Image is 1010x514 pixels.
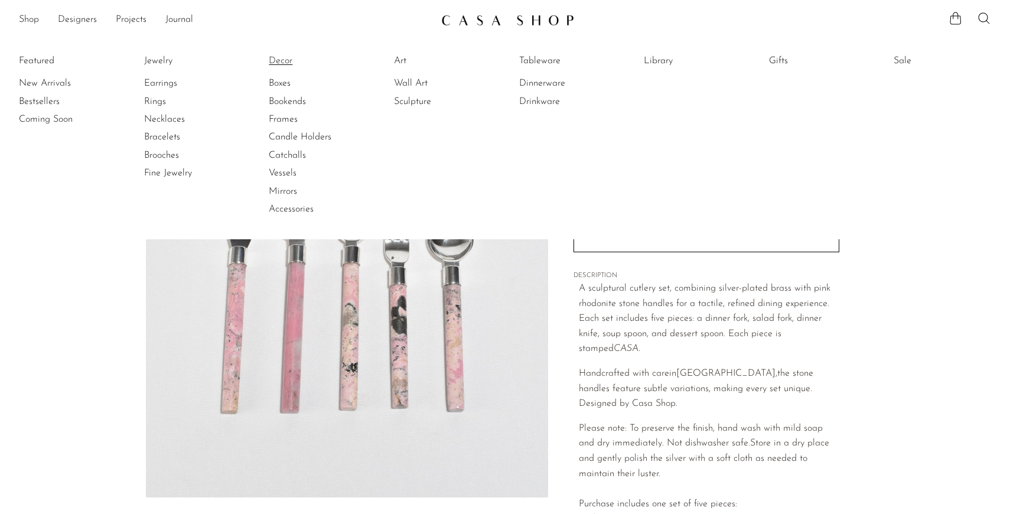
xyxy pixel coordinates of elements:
[579,281,839,357] p: A sculptural cutlery set, combining silver-plated brass with pink rhodonite stone handles for a t...
[519,54,608,67] a: Tableware
[769,52,858,74] ul: Gifts
[19,113,107,126] a: Coming Soon
[269,131,357,144] a: Candle Holders
[269,95,357,108] a: Bookends
[269,167,357,180] a: Vessels
[519,95,608,108] a: Drinkware
[394,54,483,67] a: Art
[519,52,608,110] ul: Tableware
[574,271,839,281] span: DESCRIPTION
[269,52,357,219] ul: Decor
[519,77,608,90] a: Dinnerware
[144,131,233,144] a: Bracelets
[269,149,357,162] a: Catchalls
[894,52,982,74] ul: Sale
[269,185,357,198] a: Mirrors
[675,232,738,241] span: Add to cart
[394,52,483,110] ul: Art
[394,77,483,90] a: Wall Art
[644,52,732,74] ul: Library
[58,12,97,28] a: Designers
[676,369,777,378] span: [GEOGRAPHIC_DATA],
[669,369,676,378] span: in
[144,95,233,108] a: Rings
[579,366,839,412] p: Handcrafted with care the stone handles feature subtle variations, making every set unique. D
[116,12,146,28] a: Projects
[144,167,233,180] a: Fine Jewelry
[769,54,858,67] a: Gifts
[586,399,677,408] span: esigned by Casa Shop.
[19,12,39,28] a: Shop
[19,74,107,128] ul: Featured
[144,149,233,162] a: Brooches
[894,54,982,67] a: Sale
[19,95,107,108] a: Bestsellers
[19,77,107,90] a: New Arrivals
[269,54,357,67] a: Decor
[19,10,432,30] nav: Desktop navigation
[19,10,432,30] ul: NEW HEADER MENU
[269,113,357,126] a: Frames
[144,113,233,126] a: Necklaces
[644,54,732,67] a: Library
[144,54,233,67] a: Jewelry
[269,77,357,90] a: Boxes
[144,52,233,183] ul: Jewelry
[394,95,483,108] a: Sculpture
[269,203,357,216] a: Accessories
[144,77,233,90] a: Earrings
[614,344,640,353] em: CASA.
[165,12,193,28] a: Journal
[146,54,548,497] img: Casa Cutlery Set in Pink Rhodonite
